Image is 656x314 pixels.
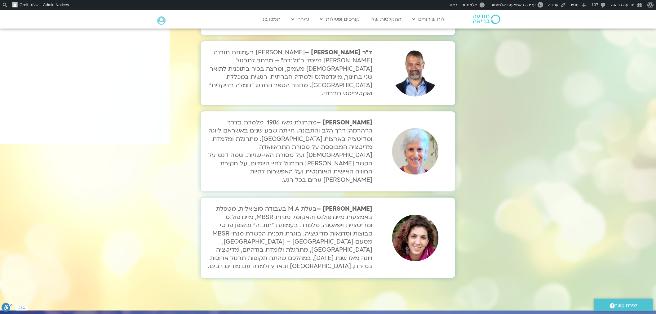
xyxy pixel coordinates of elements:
[204,48,373,97] p: [PERSON_NAME] בעמותת תובנה, [PERSON_NAME] מייסד ב"נלנדה" – מרחב לתרגול [DEMOGRAPHIC_DATA] מעמיק, ...
[289,13,312,25] a: עזרה
[615,301,637,310] span: יצירת קשר
[204,205,373,270] p: בעלת M.A בעבודה סוציאלית, מטפלת באמצעות מיינדפולנס והאקומי. מנחת MBSR, מיינדפולנס ומדיטציית ויפאס...
[594,299,653,311] a: יצירת קשר
[204,119,373,184] p: מתרגלת מאז 1986. מלמדת בדרך הדהרמה: דרך הלב והתבונה. חייתה שבע שנים באשראם ליוגה ומדיטציה בארצות ...
[491,2,536,7] span: עריכה באמצעות אלמנטור
[317,13,363,25] a: קורסים ופעילות
[473,15,500,24] img: תודעה בריאה
[410,13,448,25] a: לוח שידורים
[305,48,373,56] strong: ד״ר [PERSON_NAME] –
[368,13,405,25] a: ההקלטות שלי
[259,13,284,25] a: תמכו בנו
[317,119,373,127] strong: [PERSON_NAME] –
[317,205,373,213] strong: [PERSON_NAME] –
[20,2,28,7] span: Greif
